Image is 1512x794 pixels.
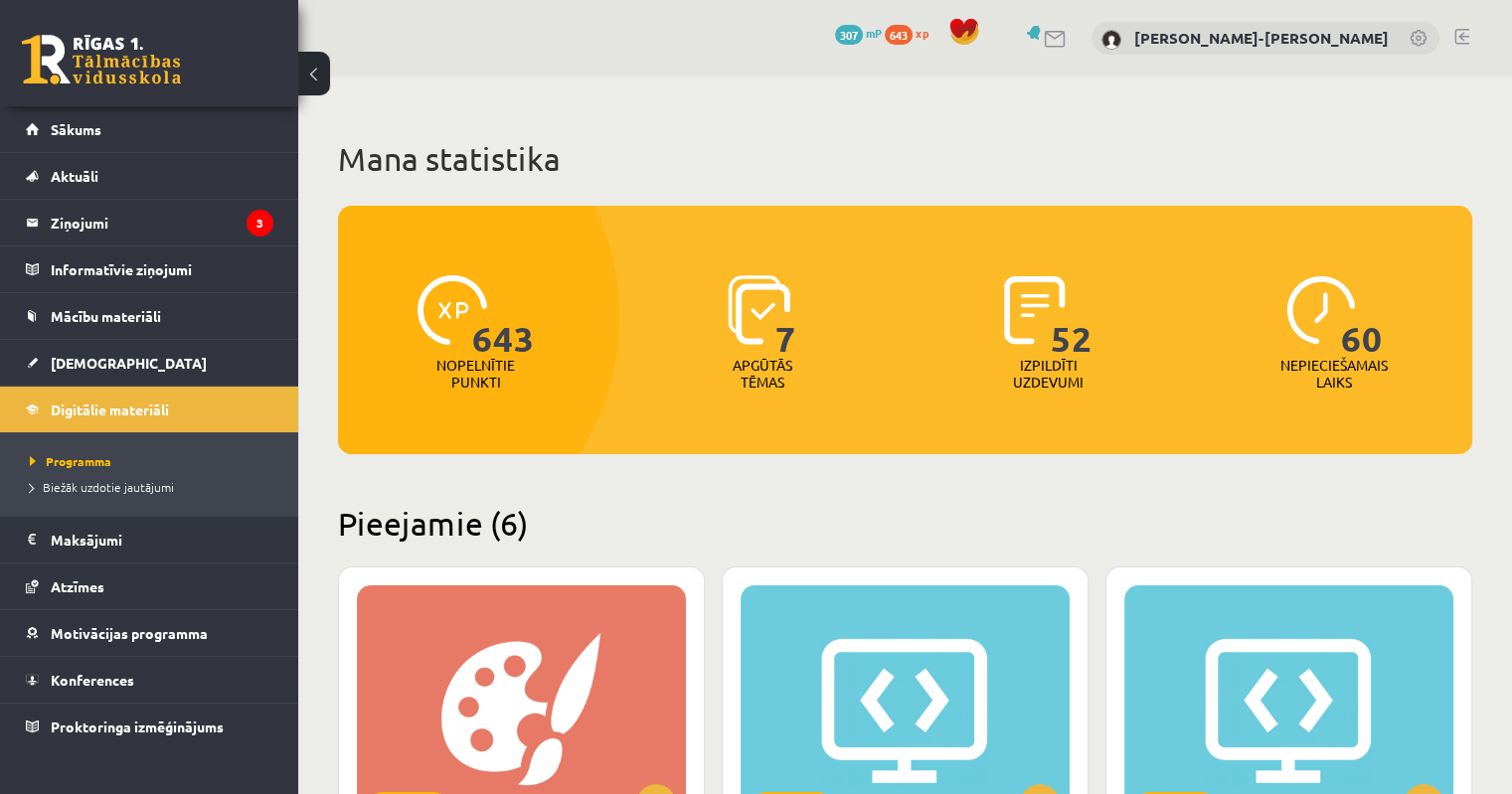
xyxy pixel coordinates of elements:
a: Informatīvie ziņojumi [26,246,273,292]
span: xp [916,25,928,41]
span: [DEMOGRAPHIC_DATA] [51,354,207,372]
span: 52 [1051,275,1092,357]
img: icon-xp-0682a9bc20223a9ccc6f5883a126b849a74cddfe5390d2b41b4391c66f2066e7.svg [418,275,487,345]
span: Digitālie materiāli [51,400,169,418]
span: Proktoringa izmēģinājums [51,717,224,735]
span: Motivācijas programma [51,624,208,642]
img: icon-clock-7be60019b62300814b6bd22b8e044499b485619524d84068768e800edab66f18.svg [1286,275,1356,345]
span: 643 [885,25,913,45]
a: 307 mP [835,25,882,41]
p: Nopelnītie punkti [436,357,515,391]
span: Aktuāli [51,167,98,185]
a: Maksājumi [26,517,273,562]
a: [DEMOGRAPHIC_DATA] [26,340,273,386]
img: icon-learned-topics-4a711ccc23c960034f471b6e78daf4a3bad4a20eaf4de84257b87e66633f6470.svg [728,275,790,345]
a: Motivācijas programma [26,610,273,656]
span: Mācību materiāli [51,307,161,325]
h2: Pieejamie (6) [338,504,1472,543]
a: [PERSON_NAME]-[PERSON_NAME] [1134,28,1389,48]
i: 3 [247,210,273,237]
span: 643 [472,275,535,357]
a: Rīgas 1. Tālmācības vidusskola [22,35,181,84]
span: 60 [1341,275,1383,357]
a: Mācību materiāli [26,293,273,339]
span: 307 [835,25,863,45]
span: mP [866,25,882,41]
span: Konferences [51,671,134,689]
span: Programma [30,453,111,469]
a: Atzīmes [26,563,273,609]
a: 643 xp [885,25,938,41]
a: Digitālie materiāli [26,387,273,432]
a: Ziņojumi3 [26,200,273,245]
legend: Ziņojumi [51,200,273,245]
span: Sākums [51,120,101,138]
img: Martins Frīdenbergs-Tomašs [1101,30,1121,50]
img: icon-completed-tasks-ad58ae20a441b2904462921112bc710f1caf180af7a3daa7317a5a94f2d26646.svg [1004,275,1066,345]
p: Apgūtās tēmas [724,357,801,391]
span: Atzīmes [51,577,104,595]
a: Sākums [26,106,273,152]
a: Biežāk uzdotie jautājumi [30,478,278,496]
p: Nepieciešamais laiks [1280,357,1388,391]
legend: Maksājumi [51,517,273,562]
a: Aktuāli [26,153,273,199]
span: Biežāk uzdotie jautājumi [30,479,174,495]
legend: Informatīvie ziņojumi [51,246,273,292]
a: Proktoringa izmēģinājums [26,704,273,749]
a: Programma [30,452,278,470]
a: Konferences [26,657,273,703]
h1: Mana statistika [338,139,1472,179]
span: 7 [775,275,796,357]
p: Izpildīti uzdevumi [1009,357,1087,391]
